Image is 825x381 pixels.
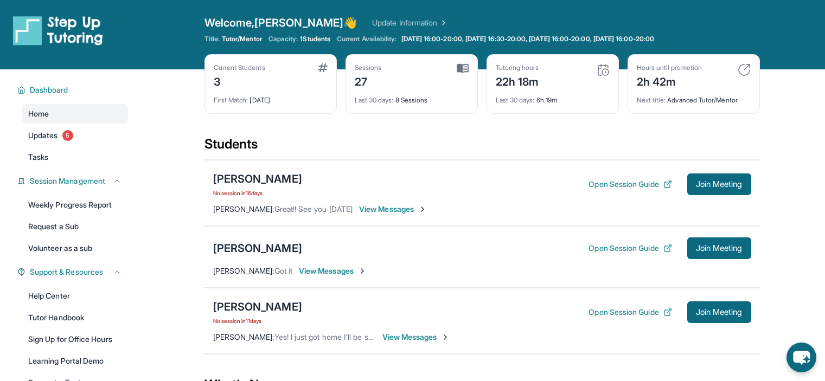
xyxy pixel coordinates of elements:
[22,308,128,327] a: Tutor Handbook
[696,245,743,251] span: Join Meeting
[28,108,49,119] span: Home
[496,89,610,105] div: 6h 19m
[597,63,610,76] img: card
[25,176,121,186] button: Session Management
[213,299,302,314] div: [PERSON_NAME]
[637,63,702,72] div: Hours until promotion
[337,35,396,43] span: Current Availability:
[496,96,535,104] span: Last 30 days :
[214,63,265,72] div: Current Students
[28,130,58,141] span: Updates
[30,267,103,277] span: Support & Resources
[687,237,751,259] button: Join Meeting
[355,63,382,72] div: Sessions
[22,217,128,236] a: Request a Sub
[214,96,248,104] span: First Match :
[204,15,357,30] span: Welcome, [PERSON_NAME] 👋
[22,104,128,124] a: Home
[457,63,469,73] img: card
[274,266,292,275] span: Got it
[28,152,48,163] span: Tasks
[318,63,328,72] img: card
[30,85,68,95] span: Dashboard
[30,176,105,186] span: Session Management
[214,89,328,105] div: [DATE]
[214,72,265,89] div: 3
[589,179,671,190] button: Open Session Guide
[22,286,128,306] a: Help Center
[204,135,760,159] div: Students
[22,351,128,371] a: Learning Portal Demo
[213,241,302,256] div: [PERSON_NAME]
[22,330,128,349] a: Sign Up for Office Hours
[300,35,330,43] span: 1 Students
[274,204,353,214] span: Great!! See you [DATE]
[496,72,539,89] div: 22h 18m
[13,15,103,46] img: logo
[437,17,448,28] img: Chevron Right
[213,332,274,341] span: [PERSON_NAME] :
[268,35,298,43] span: Capacity:
[25,85,121,95] button: Dashboard
[382,332,450,343] span: View Messages
[372,17,448,28] a: Update Information
[299,266,367,276] span: View Messages
[687,173,751,195] button: Join Meeting
[355,96,394,104] span: Last 30 days :
[355,72,382,89] div: 27
[222,35,262,43] span: Tutor/Mentor
[696,309,743,315] span: Join Meeting
[355,89,469,105] div: 8 Sessions
[418,205,427,214] img: Chevron-Right
[358,267,367,275] img: Chevron-Right
[213,266,274,275] span: [PERSON_NAME] :
[401,35,654,43] span: [DATE] 16:00-20:00, [DATE] 16:30-20:00, [DATE] 16:00-20:00, [DATE] 16:00-20:00
[399,35,656,43] a: [DATE] 16:00-20:00, [DATE] 16:30-20:00, [DATE] 16:00-20:00, [DATE] 16:00-20:00
[25,267,121,277] button: Support & Resources
[213,171,302,186] div: [PERSON_NAME]
[589,307,671,318] button: Open Session Guide
[786,343,816,372] button: chat-button
[22,238,128,258] a: Volunteer as a sub
[687,301,751,323] button: Join Meeting
[441,333,450,341] img: Chevron-Right
[637,96,666,104] span: Next title :
[359,204,427,215] span: View Messages
[696,181,743,188] span: Join Meeting
[589,243,671,254] button: Open Session Guide
[637,89,751,105] div: Advanced Tutor/Mentor
[22,147,128,167] a: Tasks
[738,63,751,76] img: card
[213,204,274,214] span: [PERSON_NAME] :
[22,195,128,215] a: Weekly Progress Report
[204,35,220,43] span: Title:
[213,317,302,325] span: No session in 11 days
[496,63,539,72] div: Tutoring hours
[637,72,702,89] div: 2h 42m
[22,126,128,145] a: Updates5
[213,189,302,197] span: No session in 16 days
[274,332,400,341] span: Yes! I just got home I'll be setting up.
[62,130,73,141] span: 5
